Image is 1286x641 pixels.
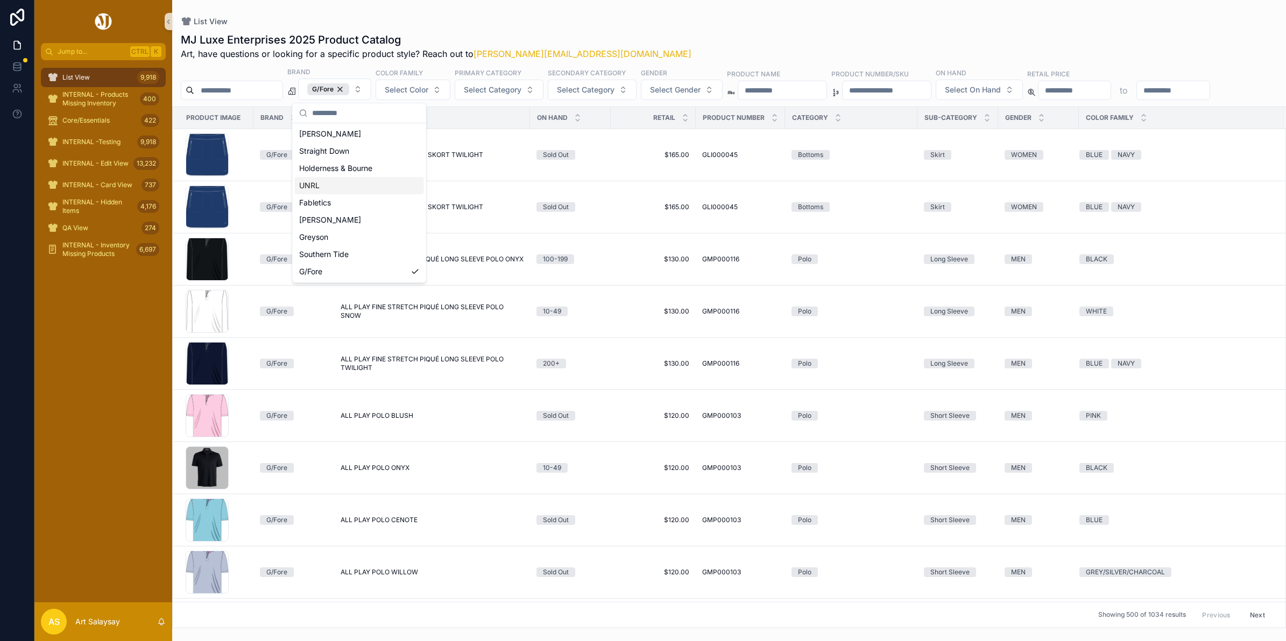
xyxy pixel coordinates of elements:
a: $120.00 [617,568,689,576]
a: Short Sleeve [924,567,992,577]
div: 9,918 [137,71,159,84]
div: UNRL [295,177,424,194]
img: App logo [93,13,114,30]
div: G/Fore [307,83,349,95]
div: 422 [141,114,159,127]
div: Long Sleeve [930,359,968,368]
a: Sold Out [536,567,604,577]
a: GMP000116 [702,359,779,368]
a: PINK [1079,411,1271,421]
label: Gender [641,68,667,77]
span: Brand [260,113,284,122]
div: MEN [1011,359,1026,368]
div: Greyson [295,229,424,246]
a: BLUENAVY [1079,359,1271,368]
a: [PERSON_NAME][EMAIL_ADDRESS][DOMAIN_NAME] [474,48,691,59]
div: 4,176 [137,200,159,213]
span: INTERNAL - Card View [62,181,132,189]
a: $130.00 [617,359,689,368]
a: G/Fore [260,359,328,368]
span: Select Category [557,84,614,95]
a: Short Sleeve [924,515,992,525]
span: List View [194,16,228,27]
span: ALL PLAY POLO ONYX [341,464,409,472]
div: BLUE [1086,359,1103,368]
a: 10-49 [536,463,604,473]
a: Short Sleeve [924,463,992,473]
a: WOMEN [1005,150,1072,160]
button: Select Button [641,80,723,100]
div: PINK [1086,411,1101,421]
a: WHITE [1079,307,1271,316]
div: 9,918 [137,136,159,148]
a: $120.00 [617,464,689,472]
a: 3D TULIP HEM TECH PIQUÉ SKORT TWILIGHT [341,151,524,159]
div: Polo [798,515,811,525]
a: MEN [1005,463,1072,473]
div: Short Sleeve [930,567,970,577]
div: Bottoms [798,202,823,212]
h1: MJ Luxe Enterprises 2025 Product Catalog [181,32,691,47]
div: Polo [798,411,811,421]
div: 200+ [543,359,560,368]
span: $130.00 [617,307,689,316]
span: GMP000116 [702,255,739,263]
label: On Hand [936,68,966,77]
label: Brand [287,67,310,76]
div: Straight Down [295,143,424,160]
div: G/Fore [266,411,287,421]
a: Core/Essentials422 [41,111,166,130]
a: Bottoms [792,202,911,212]
div: MEN [1011,567,1026,577]
div: Sold Out [543,567,569,577]
a: Bottoms [792,150,911,160]
a: MEN [1005,515,1072,525]
a: G/Fore [260,307,328,316]
label: Product Name [727,69,780,79]
span: ALL PLAY FINE STRETCH PIQUÉ LONG SLEEVE POLO TWILIGHT [341,355,524,372]
a: INTERNAL - Products Missing Inventory400 [41,89,166,109]
a: INTERNAL - Hidden Items4,176 [41,197,166,216]
a: GMP000116 [702,255,779,263]
div: 737 [142,179,159,191]
div: Skirt [930,150,945,160]
span: GMP000116 [702,359,739,368]
div: Long Sleeve [930,254,968,264]
div: Polo [798,567,811,577]
button: Select Button [548,80,637,100]
a: GMP000116 [702,307,779,316]
div: Sold Out [543,150,569,160]
a: Polo [792,411,911,421]
span: GLI000045 [702,203,738,211]
span: Select Category [464,84,521,95]
span: ALL PLAY POLO BLUSH [341,411,413,420]
a: Polo [792,254,911,264]
a: MEN [1005,307,1072,316]
div: G/Fore [266,463,287,473]
a: GMP000103 [702,464,779,472]
a: Polo [792,567,911,577]
div: NAVY [1118,359,1135,368]
a: Long Sleeve [924,307,992,316]
a: 200+ [536,359,604,368]
a: ALL PLAY FINE STRETCH PIQUÉ LONG SLEEVE POLO SNOW [341,303,524,320]
div: NAVY [1118,150,1135,160]
span: On Hand [537,113,568,122]
div: G/Fore [266,307,287,316]
label: Product Number/SKU [831,69,909,79]
div: 400 [140,92,159,105]
button: Jump to...CtrlK [41,43,166,60]
span: K [152,47,160,56]
span: Gender [1005,113,1031,122]
a: INTERNAL - Card View737 [41,175,166,195]
div: Fabletics [295,194,424,211]
a: Sold Out [536,411,604,421]
div: Short Sleeve [930,515,970,525]
span: AS [48,615,60,628]
a: BLACK [1079,463,1271,473]
span: List View [62,73,90,82]
a: MEN [1005,254,1072,264]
